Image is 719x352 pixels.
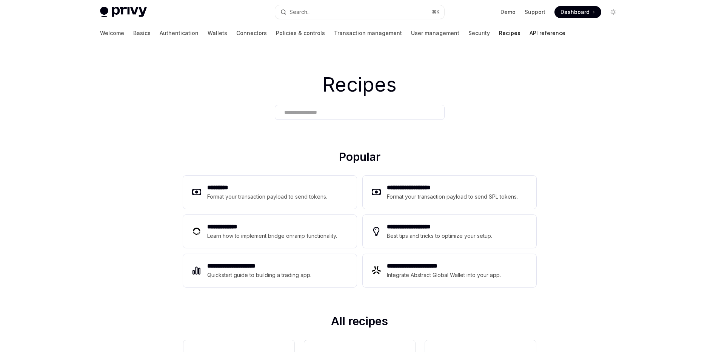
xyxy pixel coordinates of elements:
a: Welcome [100,24,124,42]
a: Dashboard [554,6,601,18]
a: **** **** ***Learn how to implement bridge onramp functionality. [183,215,357,248]
button: Open search [275,5,444,19]
div: Format your transaction payload to send tokens. [207,192,328,201]
a: Wallets [208,24,227,42]
h2: Popular [183,150,536,167]
div: Best tips and tricks to optimize your setup. [387,231,493,240]
a: Transaction management [334,24,402,42]
div: Learn how to implement bridge onramp functionality. [207,231,339,240]
a: **** ****Format your transaction payload to send tokens. [183,176,357,209]
div: Format your transaction payload to send SPL tokens. [387,192,519,201]
a: API reference [530,24,565,42]
a: Security [468,24,490,42]
a: Recipes [499,24,520,42]
h2: All recipes [183,314,536,331]
a: Support [525,8,545,16]
a: User management [411,24,459,42]
div: Quickstart guide to building a trading app. [207,271,312,280]
span: Dashboard [560,8,590,16]
a: Authentication [160,24,199,42]
a: Demo [500,8,516,16]
a: Connectors [236,24,267,42]
a: Policies & controls [276,24,325,42]
button: Toggle dark mode [607,6,619,18]
span: ⌘ K [432,9,440,15]
div: Search... [289,8,311,17]
a: Basics [133,24,151,42]
div: Integrate Abstract Global Wallet into your app. [387,271,502,280]
img: light logo [100,7,147,17]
